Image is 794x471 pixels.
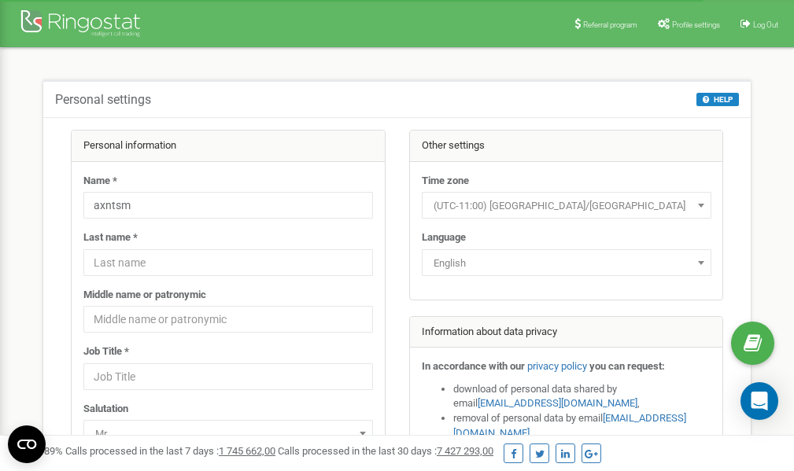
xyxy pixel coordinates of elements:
[422,230,466,245] label: Language
[422,174,469,189] label: Time zone
[83,230,138,245] label: Last name *
[83,363,373,390] input: Job Title
[83,174,117,189] label: Name *
[427,252,706,274] span: English
[422,192,711,219] span: (UTC-11:00) Pacific/Midway
[427,195,706,217] span: (UTC-11:00) Pacific/Midway
[278,445,493,457] span: Calls processed in the last 30 days :
[55,93,151,107] h5: Personal settings
[696,93,739,106] button: HELP
[453,382,711,411] li: download of personal data shared by email ,
[83,249,373,276] input: Last name
[753,20,778,29] span: Log Out
[89,423,367,445] span: Mr.
[410,317,723,348] div: Information about data privacy
[583,20,637,29] span: Referral program
[422,249,711,276] span: English
[740,382,778,420] div: Open Intercom Messenger
[83,288,206,303] label: Middle name or patronymic
[410,131,723,162] div: Other settings
[589,360,665,372] strong: you can request:
[83,306,373,333] input: Middle name or patronymic
[422,360,525,372] strong: In accordance with our
[478,397,637,409] a: [EMAIL_ADDRESS][DOMAIN_NAME]
[672,20,720,29] span: Profile settings
[83,344,129,359] label: Job Title *
[83,402,128,417] label: Salutation
[83,192,373,219] input: Name
[437,445,493,457] u: 7 427 293,00
[453,411,711,440] li: removal of personal data by email ,
[83,420,373,447] span: Mr.
[8,425,46,463] button: Open CMP widget
[65,445,275,457] span: Calls processed in the last 7 days :
[72,131,385,162] div: Personal information
[219,445,275,457] u: 1 745 662,00
[527,360,587,372] a: privacy policy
